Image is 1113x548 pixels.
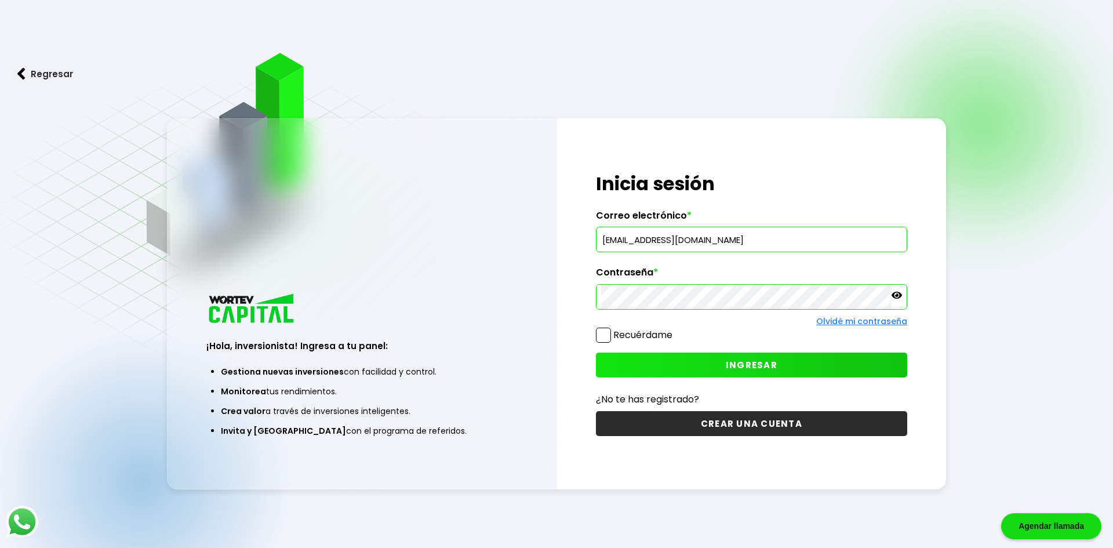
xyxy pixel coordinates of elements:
button: CREAR UNA CUENTA [596,411,907,436]
h1: Inicia sesión [596,170,907,198]
span: Invita y [GEOGRAPHIC_DATA] [221,425,346,437]
li: tus rendimientos. [221,382,503,401]
img: flecha izquierda [17,68,26,80]
p: ¿No te has registrado? [596,392,907,407]
img: logos_whatsapp-icon.242b2217.svg [6,506,38,538]
li: a través de inversiones inteligentes. [221,401,503,421]
span: Monitorea [221,386,266,397]
span: Gestiona nuevas inversiones [221,366,344,378]
li: con facilidad y control. [221,362,503,382]
a: Olvidé mi contraseña [816,315,907,327]
button: INGRESAR [596,353,907,378]
span: Crea valor [221,405,265,417]
label: Contraseña [596,267,907,284]
li: con el programa de referidos. [221,421,503,441]
h3: ¡Hola, inversionista! Ingresa a tu panel: [206,339,518,353]
input: hola@wortev.capital [601,227,902,252]
label: Recuérdame [613,328,672,342]
a: ¿No te has registrado?CREAR UNA CUENTA [596,392,907,436]
div: Agendar llamada [1001,513,1101,539]
label: Correo electrónico [596,210,907,227]
img: logo_wortev_capital [206,292,298,326]
span: INGRESAR [726,359,777,371]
